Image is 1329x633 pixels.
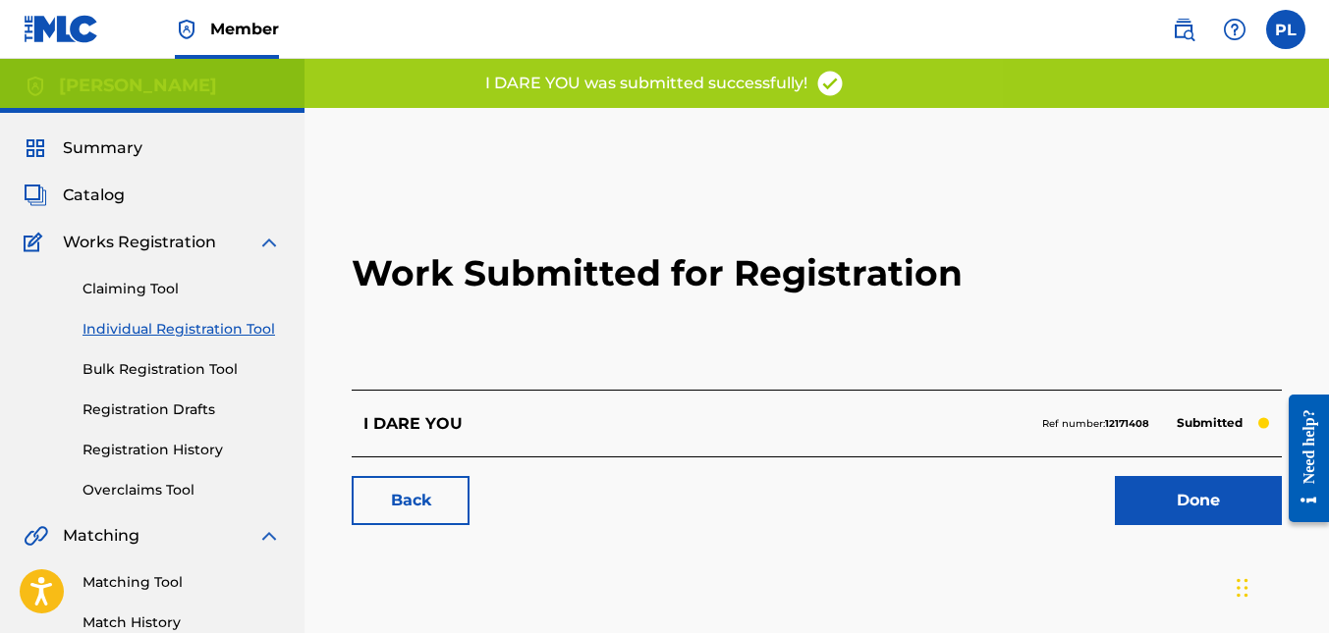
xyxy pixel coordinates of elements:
[1115,476,1282,525] a: Done
[1042,415,1149,433] p: Ref number:
[1274,380,1329,538] iframe: Resource Center
[485,72,807,95] p: I DARE YOU was submitted successfully!
[1223,18,1246,41] img: help
[63,136,142,160] span: Summary
[815,69,845,98] img: access
[1237,558,1248,617] div: Drag
[83,480,281,501] a: Overclaims Tool
[1105,417,1149,430] strong: 12171408
[24,15,99,43] img: MLC Logo
[352,476,470,525] a: Back
[1266,10,1305,49] div: User Menu
[1215,10,1254,49] div: Help
[1164,10,1203,49] a: Public Search
[83,359,281,380] a: Bulk Registration Tool
[83,319,281,340] a: Individual Registration Tool
[352,157,1282,390] h2: Work Submitted for Registration
[24,136,142,160] a: SummarySummary
[63,524,139,548] span: Matching
[1231,539,1329,633] iframe: Chat Widget
[1172,18,1195,41] img: search
[83,399,281,420] a: Registration Drafts
[24,184,125,207] a: CatalogCatalog
[257,231,281,254] img: expand
[63,184,125,207] span: Catalog
[24,524,48,548] img: Matching
[24,231,49,254] img: Works Registration
[83,612,281,633] a: Match History
[83,440,281,460] a: Registration History
[363,412,463,436] p: I DARE YOU
[175,18,198,41] img: Top Rightsholder
[63,231,216,254] span: Works Registration
[24,136,47,160] img: Summary
[257,524,281,548] img: expand
[24,184,47,207] img: Catalog
[1167,409,1252,437] p: Submitted
[83,279,281,299] a: Claiming Tool
[83,572,281,593] a: Matching Tool
[210,18,279,40] span: Member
